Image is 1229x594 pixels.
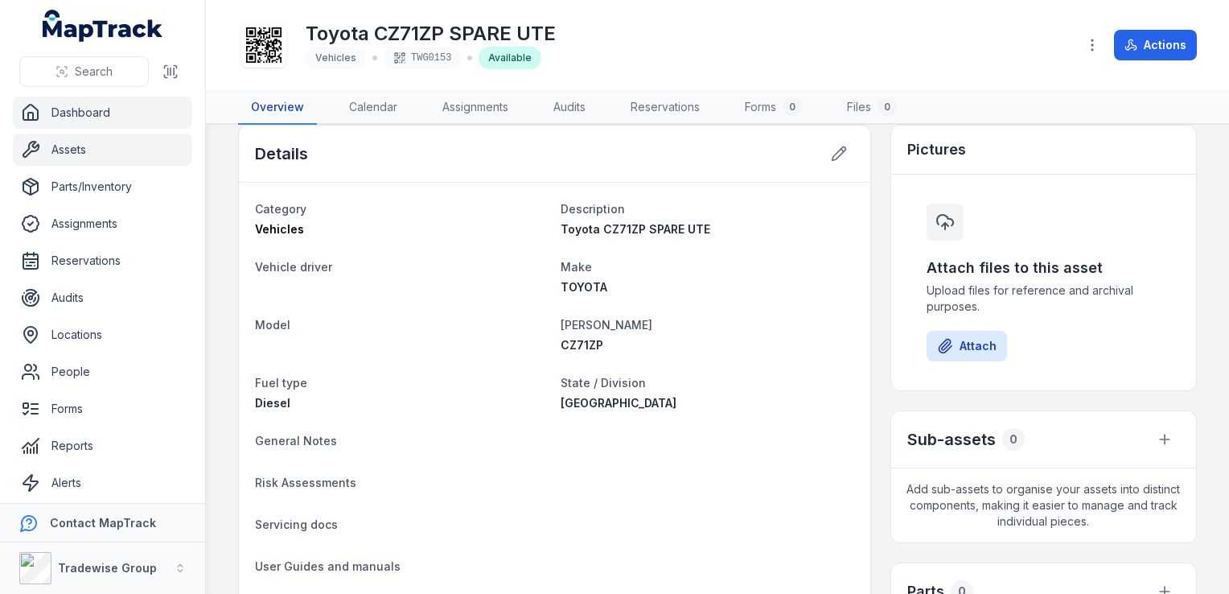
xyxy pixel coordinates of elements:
[255,318,290,332] span: Model
[561,222,710,236] span: Toyota CZ71ZP SPARE UTE
[13,97,192,129] a: Dashboard
[891,468,1196,542] span: Add sub-assets to organise your assets into distinct components, making it easier to manage and t...
[19,56,149,87] button: Search
[50,516,156,530] strong: Contact MapTrack
[783,97,802,117] div: 0
[13,430,192,462] a: Reports
[255,476,356,489] span: Risk Assessments
[306,21,556,47] h1: Toyota CZ71ZP SPARE UTE
[561,376,646,390] span: State / Division
[238,91,317,125] a: Overview
[43,10,163,42] a: MapTrack
[561,280,607,294] span: TOYOTA
[561,338,603,352] span: CZ71ZP
[561,396,676,410] span: [GEOGRAPHIC_DATA]
[1114,30,1197,60] button: Actions
[927,331,1007,361] button: Attach
[13,134,192,166] a: Assets
[255,222,304,236] span: Vehicles
[255,396,290,410] span: Diesel
[561,260,592,274] span: Make
[1002,428,1025,451] div: 0
[255,376,307,390] span: Fuel type
[732,91,815,125] a: Forms0
[13,171,192,203] a: Parts/Inventory
[13,467,192,499] a: Alerts
[479,47,541,69] div: Available
[13,282,192,314] a: Audits
[255,202,306,216] span: Category
[907,428,996,451] h2: Sub-assets
[878,97,897,117] div: 0
[561,202,625,216] span: Description
[315,52,356,64] span: Vehicles
[255,518,338,531] span: Servicing docs
[13,208,192,240] a: Assignments
[75,64,113,80] span: Search
[255,434,337,448] span: General Notes
[255,142,308,165] h2: Details
[561,318,652,332] span: [PERSON_NAME]
[58,561,157,575] strong: Tradewise Group
[255,559,401,573] span: User Guides and manuals
[336,91,410,125] a: Calendar
[618,91,713,125] a: Reservations
[927,257,1161,279] h3: Attach files to this asset
[927,283,1161,315] span: Upload files for reference and archival purposes.
[13,245,192,277] a: Reservations
[13,393,192,425] a: Forms
[13,319,192,351] a: Locations
[430,91,521,125] a: Assignments
[541,91,598,125] a: Audits
[834,91,910,125] a: Files0
[384,47,461,69] div: TWG0153
[13,356,192,388] a: People
[907,138,966,161] h3: Pictures
[255,260,332,274] span: Vehicle driver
